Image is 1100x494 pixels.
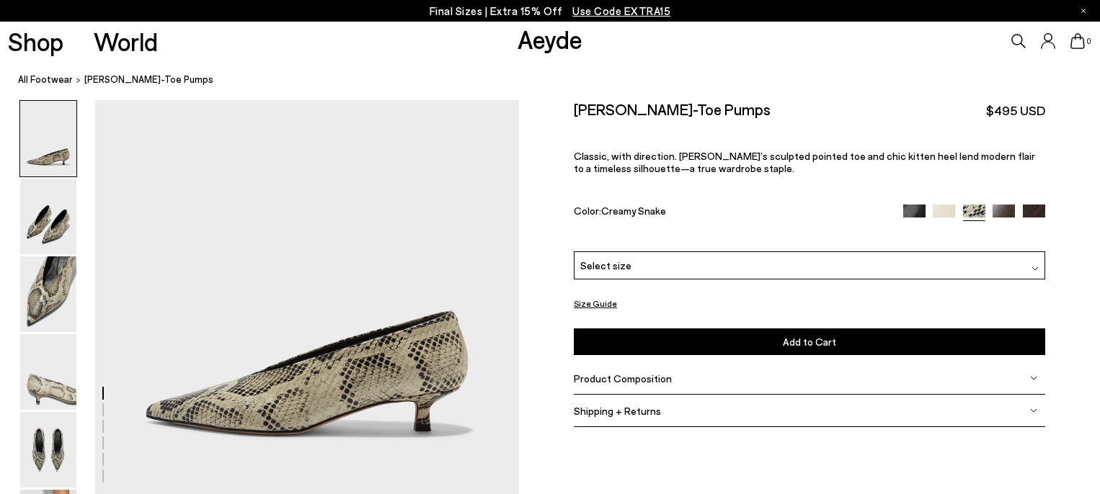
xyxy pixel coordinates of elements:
[574,150,1045,174] p: Classic, with direction. [PERSON_NAME]’s sculpted pointed toe and chic kitten heel lend modern fl...
[18,60,1100,100] nav: breadcrumb
[574,295,617,313] button: Size Guide
[20,101,76,176] img: Clara Pointed-Toe Pumps - Image 1
[1032,265,1039,272] img: svg%3E
[986,102,1045,120] span: $495 USD
[430,2,671,20] p: Final Sizes | Extra 15% Off
[20,256,76,332] img: Clara Pointed-Toe Pumps - Image 3
[1070,33,1085,49] a: 0
[20,179,76,254] img: Clara Pointed-Toe Pumps - Image 2
[601,205,666,217] span: Creamy Snake
[94,29,158,54] a: World
[1030,374,1037,382] img: svg%3E
[18,72,73,87] a: All Footwear
[518,24,582,54] a: Aeyde
[84,72,213,87] span: [PERSON_NAME]-Toe Pumps
[574,405,661,417] span: Shipping + Returns
[580,258,631,273] span: Select size
[572,4,670,17] span: Navigate to /collections/ss25-final-sizes
[1085,37,1092,45] span: 0
[8,29,63,54] a: Shop
[574,100,771,118] h2: [PERSON_NAME]-Toe Pumps
[574,372,672,385] span: Product Composition
[574,205,887,221] div: Color:
[20,334,76,410] img: Clara Pointed-Toe Pumps - Image 4
[20,412,76,488] img: Clara Pointed-Toe Pumps - Image 5
[783,336,836,348] span: Add to Cart
[574,328,1045,355] button: Add to Cart
[1030,407,1037,414] img: svg%3E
